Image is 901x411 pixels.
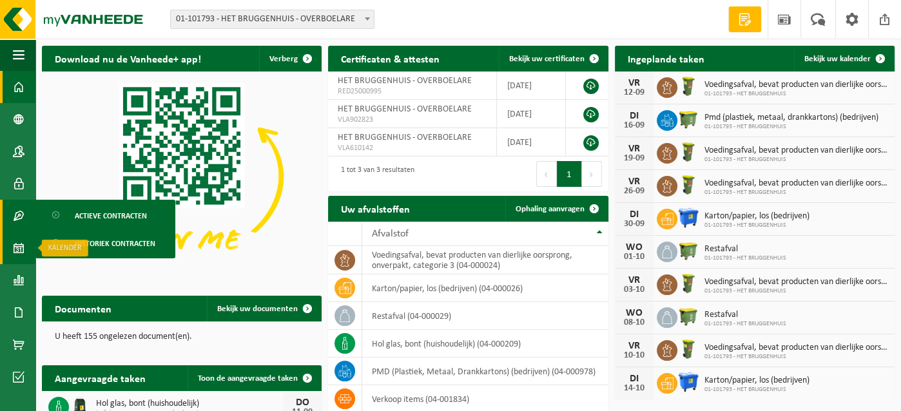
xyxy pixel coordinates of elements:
[677,75,699,97] img: WB-0060-HPE-GN-50
[704,386,809,394] span: 01-101793 - HET BRUGGENHUIS
[362,302,608,330] td: restafval (04-000029)
[804,55,871,63] span: Bekijk uw kalender
[704,376,809,386] span: Karton/papier, los (bedrijven)
[188,365,320,391] a: Toon de aangevraagde taken
[516,205,585,213] span: Ophaling aanvragen
[621,318,647,327] div: 08-10
[621,209,647,220] div: DI
[677,240,699,262] img: WB-1100-HPE-GN-51
[677,141,699,163] img: WB-0060-HPE-GN-50
[621,275,647,285] div: VR
[704,254,786,262] span: 01-101793 - HET BRUGGENHUIS
[362,330,608,358] td: hol glas, bont (huishoudelijk) (04-000209)
[704,113,878,123] span: Pmd (plastiek, metaal, drankkartons) (bedrijven)
[621,285,647,294] div: 03-10
[217,305,298,313] span: Bekijk uw documenten
[259,46,320,72] button: Verberg
[621,154,647,163] div: 19-09
[75,231,155,256] span: Historiek contracten
[621,374,647,384] div: DI
[704,244,786,254] span: Restafval
[362,358,608,385] td: PMD (Plastiek, Metaal, Drankkartons) (bedrijven) (04-000978)
[497,100,566,128] td: [DATE]
[704,178,888,189] span: Voedingsafval, bevat producten van dierlijke oorsprong, onverpakt, categorie 3
[39,203,172,227] a: Actieve contracten
[42,365,159,390] h2: Aangevraagde taken
[704,277,888,287] span: Voedingsafval, bevat producten van dierlijke oorsprong, onverpakt, categorie 3
[704,211,809,222] span: Karton/papier, los (bedrijven)
[677,305,699,327] img: WB-1100-HPE-GN-51
[621,78,647,88] div: VR
[362,246,608,274] td: voedingsafval, bevat producten van dierlijke oorsprong, onverpakt, categorie 3 (04-000024)
[289,397,315,408] div: DO
[39,231,172,255] a: Historiek contracten
[198,374,298,383] span: Toon de aangevraagde taken
[621,144,647,154] div: VR
[677,108,699,130] img: WB-1100-HPE-GN-50
[704,287,888,295] span: 01-101793 - HET BRUGGENHUIS
[621,253,647,262] div: 01-10
[338,86,487,97] span: RED25000995
[621,351,647,360] div: 10-10
[704,80,888,90] span: Voedingsafval, bevat producten van dierlijke oorsprong, onverpakt, categorie 3
[372,229,409,239] span: Afvalstof
[338,115,487,125] span: VLA902823
[42,46,214,71] h2: Download nu de Vanheede+ app!
[794,46,893,72] a: Bekijk uw kalender
[55,332,309,341] p: U heeft 155 ongelezen document(en).
[338,133,472,142] span: HET BRUGGENHUIS - OVERBOELARE
[704,90,888,98] span: 01-101793 - HET BRUGGENHUIS
[704,310,786,320] span: Restafval
[621,341,647,351] div: VR
[621,242,647,253] div: WO
[621,88,647,97] div: 12-09
[269,55,298,63] span: Verberg
[621,220,647,229] div: 30-09
[207,296,320,321] a: Bekijk uw documenten
[497,72,566,100] td: [DATE]
[677,371,699,393] img: WB-1100-HPE-BE-01
[704,353,888,361] span: 01-101793 - HET BRUGGENHUIS
[621,187,647,196] div: 26-09
[75,204,147,228] span: Actieve contracten
[536,161,557,187] button: Previous
[704,222,809,229] span: 01-101793 - HET BRUGGENHUIS
[621,177,647,187] div: VR
[677,338,699,360] img: WB-0060-HPE-GN-50
[338,76,472,86] span: HET BRUGGENHUIS - OVERBOELARE
[677,272,699,294] img: WB-0060-HPE-GN-50
[677,174,699,196] img: WB-0060-HPE-GN-50
[621,111,647,121] div: DI
[704,156,888,164] span: 01-101793 - HET BRUGGENHUIS
[704,189,888,196] span: 01-101793 - HET BRUGGENHUIS
[171,10,374,28] span: 01-101793 - HET BRUGGENHUIS - OVERBOELARE
[704,146,888,156] span: Voedingsafval, bevat producten van dierlijke oorsprong, onverpakt, categorie 3
[582,161,602,187] button: Next
[557,161,582,187] button: 1
[362,274,608,302] td: karton/papier, los (bedrijven) (04-000026)
[328,196,423,221] h2: Uw afvalstoffen
[42,72,322,282] img: Download de VHEPlus App
[328,46,452,71] h2: Certificaten & attesten
[621,121,647,130] div: 16-09
[334,160,414,188] div: 1 tot 3 van 3 resultaten
[704,123,878,131] span: 01-101793 - HET BRUGGENHUIS
[621,308,647,318] div: WO
[338,143,487,153] span: VLA610142
[621,384,647,393] div: 14-10
[96,399,283,409] span: Hol glas, bont (huishoudelijk)
[505,196,607,222] a: Ophaling aanvragen
[677,207,699,229] img: WB-1100-HPE-BE-01
[615,46,717,71] h2: Ingeplande taken
[42,296,124,321] h2: Documenten
[497,128,566,157] td: [DATE]
[704,320,786,328] span: 01-101793 - HET BRUGGENHUIS
[704,343,888,353] span: Voedingsafval, bevat producten van dierlijke oorsprong, onverpakt, categorie 3
[509,55,585,63] span: Bekijk uw certificaten
[499,46,607,72] a: Bekijk uw certificaten
[170,10,374,29] span: 01-101793 - HET BRUGGENHUIS - OVERBOELARE
[338,104,472,114] span: HET BRUGGENHUIS - OVERBOELARE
